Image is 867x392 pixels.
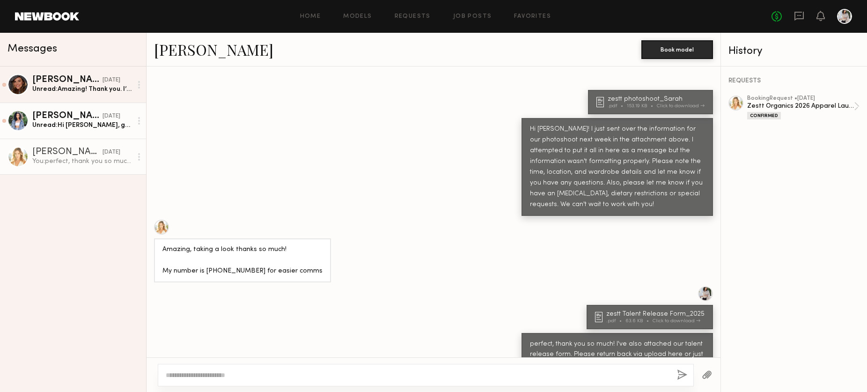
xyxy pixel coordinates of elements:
a: Job Posts [453,14,492,20]
div: You: perfect, thank you so much! I've also attached our talent release form. Please return back v... [32,157,132,166]
div: .pdf [608,104,627,109]
div: Zestt Organics 2026 Apparel Launch [747,102,854,111]
div: zestt photoshoot_Sarah [608,96,707,103]
a: Models [343,14,372,20]
div: REQUESTS [728,78,860,84]
a: zestt photoshoot_Sarah.pdf153.19 KBClick to download [596,96,707,109]
div: [PERSON_NAME] [32,75,103,85]
div: 63.6 KB [625,318,653,324]
a: Favorites [514,14,551,20]
div: Hi [PERSON_NAME]! I just sent over the information for our photoshoot next week in the attachment... [530,124,705,210]
a: Book model [641,45,713,53]
a: bookingRequest •[DATE]Zestt Organics 2026 Apparel LaunchConfirmed [747,96,860,119]
div: Unread: Amazing! Thank you. I’ll bring my own lunch probably. I’m [MEDICAL_DATA] and pre diabetic. [32,85,132,94]
a: Home [300,14,321,20]
div: History [728,46,860,57]
div: Click to download [653,318,700,324]
a: Requests [395,14,431,20]
div: perfect, thank you so much! I've also attached our talent release form. Please return back via up... [530,339,705,371]
div: .pdf [606,318,625,324]
div: [DATE] [103,76,120,85]
div: [PERSON_NAME] [32,111,103,121]
div: Confirmed [747,112,781,119]
div: Click to download [657,104,705,109]
a: [PERSON_NAME] [154,39,273,59]
a: zestt Talent Release Form_2025.pdf63.6 KBClick to download [595,311,707,324]
div: Unread: Hi [PERSON_NAME], got all the info :) All good on the nude under garments and I will brin... [32,121,132,130]
div: 153.19 KB [627,104,657,109]
div: [DATE] [103,148,120,157]
button: Book model [641,40,713,59]
div: booking Request • [DATE] [747,96,854,102]
div: zestt Talent Release Form_2025 [606,311,707,318]
div: [PERSON_NAME] [32,148,103,157]
span: Messages [7,44,57,54]
div: Amazing, taking a look thanks so much! My number is [PHONE_NUMBER] for easier comms [162,244,323,277]
div: [DATE] [103,112,120,121]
